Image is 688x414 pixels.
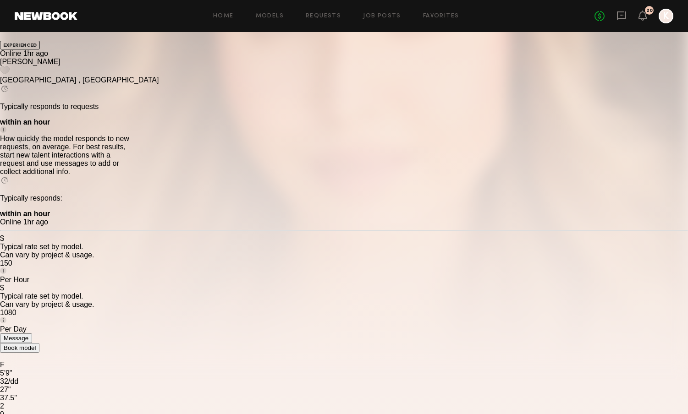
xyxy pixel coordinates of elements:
a: Requests [306,13,341,19]
div: 20 [646,8,653,13]
a: Job Posts [363,13,401,19]
a: Models [256,13,284,19]
a: Favorites [423,13,459,19]
a: Home [213,13,234,19]
a: K [659,9,673,23]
